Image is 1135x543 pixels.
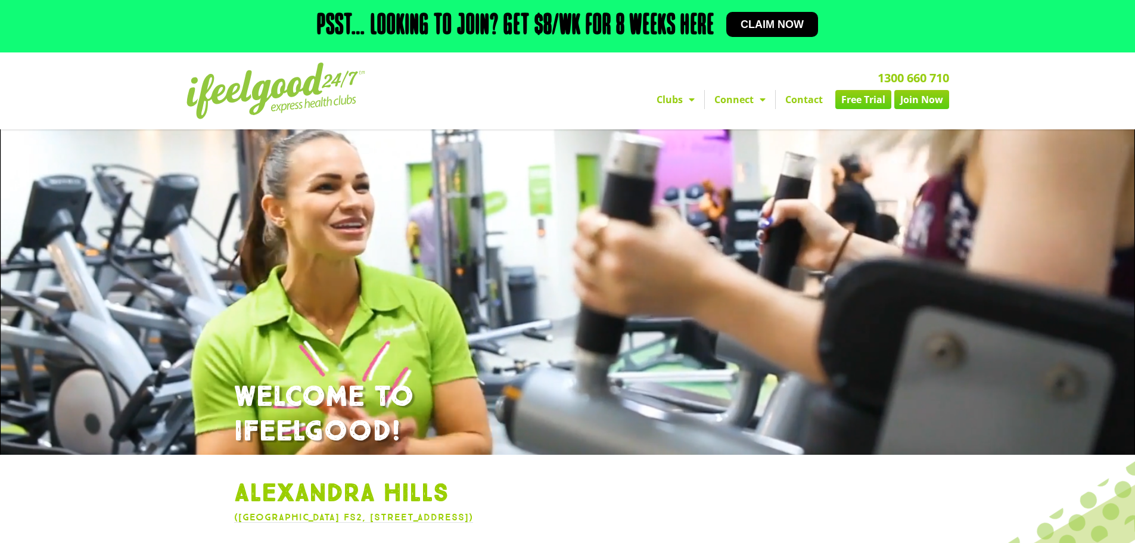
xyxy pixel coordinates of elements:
[835,90,891,109] a: Free Trial
[705,90,775,109] a: Connect
[234,479,901,510] h1: Alexandra Hills
[741,19,804,30] span: Claim now
[317,12,714,41] h2: Psst… Looking to join? Get $8/wk for 8 weeks here
[726,12,818,37] a: Claim now
[234,380,901,449] h1: WELCOME TO IFEELGOOD!
[458,90,949,109] nav: Menu
[894,90,949,109] a: Join Now
[234,511,473,523] a: ([GEOGRAPHIC_DATA] FS2, [STREET_ADDRESS])
[647,90,704,109] a: Clubs
[776,90,832,109] a: Contact
[878,70,949,86] a: 1300 660 710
